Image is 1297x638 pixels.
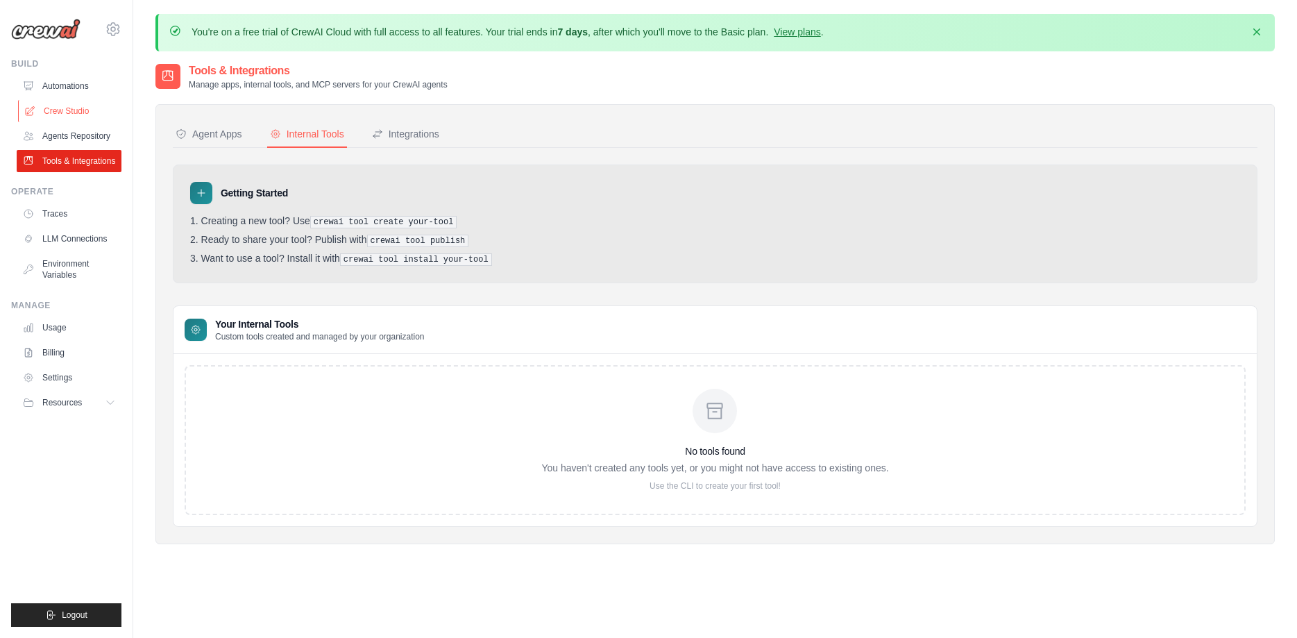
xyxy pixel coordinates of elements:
button: Integrations [369,121,442,148]
a: Environment Variables [17,253,121,286]
button: Internal Tools [267,121,347,148]
a: Crew Studio [18,100,123,122]
h3: Getting Started [221,186,288,200]
button: Resources [17,392,121,414]
a: Traces [17,203,121,225]
h2: Tools & Integrations [189,62,448,79]
h3: No tools found [541,444,888,458]
pre: crewai tool create your-tool [310,216,457,228]
span: Resources [42,397,82,408]
div: Integrations [372,127,439,141]
p: Use the CLI to create your first tool! [541,480,888,492]
a: View plans [774,26,820,37]
a: Billing [17,342,121,364]
a: Agents Repository [17,125,121,147]
li: Ready to share your tool? Publish with [190,234,1240,247]
button: Logout [11,603,121,627]
p: You haven't created any tools yet, or you might not have access to existing ones. [541,461,888,475]
pre: crewai tool publish [367,235,469,247]
h3: Your Internal Tools [215,317,425,331]
li: Want to use a tool? Install it with [190,253,1240,266]
pre: crewai tool install your-tool [340,253,492,266]
img: Logo [11,19,80,40]
div: Agent Apps [176,127,242,141]
div: Manage [11,300,121,311]
a: Settings [17,367,121,389]
p: Manage apps, internal tools, and MCP servers for your CrewAI agents [189,79,448,90]
button: Agent Apps [173,121,245,148]
li: Creating a new tool? Use [190,215,1240,228]
strong: 7 days [557,26,588,37]
a: Automations [17,75,121,97]
div: Build [11,58,121,69]
p: Custom tools created and managed by your organization [215,331,425,342]
div: Operate [11,186,121,197]
a: Usage [17,317,121,339]
a: LLM Connections [17,228,121,250]
p: You're on a free trial of CrewAI Cloud with full access to all features. Your trial ends in , aft... [192,25,824,39]
div: Internal Tools [270,127,344,141]
a: Tools & Integrations [17,150,121,172]
span: Logout [62,610,87,621]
